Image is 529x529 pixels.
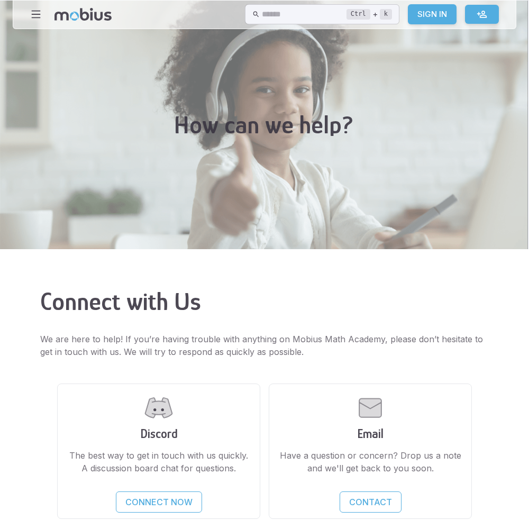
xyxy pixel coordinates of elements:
[40,333,489,358] p: We are here to help! If you’re having trouble with anything on Mobius Math Academy, please don’t ...
[278,449,463,475] p: Have a question or concern? Drop us a note and we'll get back to you soon.
[349,496,392,508] p: Contact
[408,4,457,24] a: Sign In
[380,9,392,20] kbd: k
[346,9,370,20] kbd: Ctrl
[340,491,402,513] a: Contact
[278,426,463,441] h3: Email
[66,449,251,475] p: The best way to get in touch with us quickly. A discussion board chat for questions.
[125,496,193,508] p: Connect Now
[40,287,489,316] h2: Connect with Us
[346,8,392,21] div: +
[116,491,202,513] a: Connect Now
[66,426,251,441] h3: Discord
